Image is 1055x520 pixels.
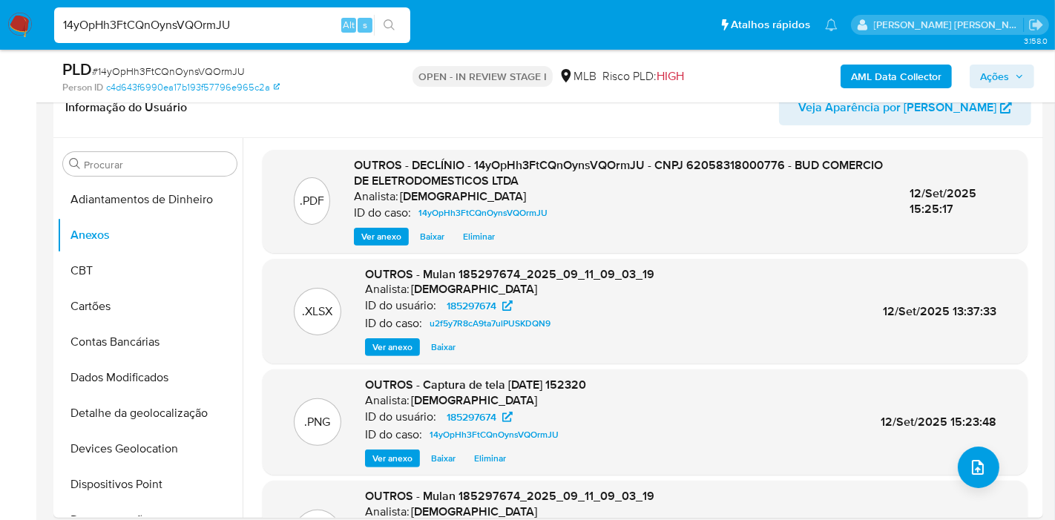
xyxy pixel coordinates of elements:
[57,360,243,395] button: Dados Modificados
[361,229,401,244] span: Ver anexo
[84,158,231,171] input: Procurar
[372,451,413,466] span: Ver anexo
[106,81,280,94] a: c4d643f6990ea17b193f57796e965c2a
[881,413,996,430] span: 12/Set/2025 15:23:48
[980,65,1009,88] span: Ações
[57,217,243,253] button: Anexos
[343,18,355,32] span: Alt
[430,426,559,444] span: 14yOpHh3FtCQnOynsVQOrmJU
[365,427,422,442] p: ID do caso:
[420,229,444,244] span: Baixar
[447,297,496,315] span: 185297674
[365,504,410,519] p: Analista:
[559,68,596,85] div: MLB
[303,303,333,320] p: .XLSX
[970,65,1034,88] button: Ações
[424,315,556,332] a: u2f5y7R8cA9ta7ulPUSKDQN9
[447,408,496,426] span: 185297674
[365,376,586,393] span: OUTROS - Captura de tela [DATE] 152320
[92,64,245,79] span: # 14yOpHh3FtCQnOynsVQOrmJU
[456,228,502,246] button: Eliminar
[841,65,952,88] button: AML Data Collector
[413,66,553,87] p: OPEN - IN REVIEW STAGE I
[57,324,243,360] button: Contas Bancárias
[851,65,941,88] b: AML Data Collector
[365,266,654,283] span: OUTROS - Mulan 185297674_2025_09_11_09_03_19
[57,467,243,502] button: Dispositivos Point
[57,395,243,431] button: Detalhe da geolocalização
[400,189,526,204] h6: [DEMOGRAPHIC_DATA]
[62,81,103,94] b: Person ID
[411,393,537,408] h6: [DEMOGRAPHIC_DATA]
[65,100,187,115] h1: Informação do Usuário
[372,340,413,355] span: Ver anexo
[825,19,838,31] a: Notificações
[430,315,550,332] span: u2f5y7R8cA9ta7ulPUSKDQN9
[958,447,999,488] button: upload-file
[474,451,506,466] span: Eliminar
[62,57,92,81] b: PLD
[779,90,1031,125] button: Veja Aparência por [PERSON_NAME]
[365,393,410,408] p: Analista:
[424,338,463,356] button: Baixar
[57,431,243,467] button: Devices Geolocation
[463,229,495,244] span: Eliminar
[57,182,243,217] button: Adiantamentos de Dinheiro
[874,18,1024,32] p: igor.silva@mercadolivre.com
[57,253,243,289] button: CBT
[365,450,420,467] button: Ver anexo
[54,16,410,35] input: Pesquise usuários ou casos...
[365,316,422,331] p: ID do caso:
[365,338,420,356] button: Ver anexo
[363,18,367,32] span: s
[411,282,537,297] h6: [DEMOGRAPHIC_DATA]
[431,451,456,466] span: Baixar
[365,298,436,313] p: ID do usuário:
[1028,17,1044,33] a: Sair
[431,340,456,355] span: Baixar
[602,68,684,85] span: Risco PLD:
[69,158,81,170] button: Procurar
[354,189,398,204] p: Analista:
[57,289,243,324] button: Cartões
[418,204,548,222] span: 14yOpHh3FtCQnOynsVQOrmJU
[354,205,411,220] p: ID do caso:
[413,228,452,246] button: Baixar
[438,408,522,426] a: 185297674
[910,185,976,218] span: 12/Set/2025 15:25:17
[365,487,654,504] span: OUTROS - Mulan 185297674_2025_09_11_09_03_19
[411,504,537,519] h6: [DEMOGRAPHIC_DATA]
[438,297,522,315] a: 185297674
[467,450,513,467] button: Eliminar
[1024,35,1048,47] span: 3.158.0
[798,90,996,125] span: Veja Aparência por [PERSON_NAME]
[305,414,331,430] p: .PNG
[413,204,553,222] a: 14yOpHh3FtCQnOynsVQOrmJU
[657,68,684,85] span: HIGH
[300,193,324,209] p: .PDF
[883,303,996,320] span: 12/Set/2025 13:37:33
[365,282,410,297] p: Analista:
[354,228,409,246] button: Ver anexo
[424,450,463,467] button: Baixar
[424,426,565,444] a: 14yOpHh3FtCQnOynsVQOrmJU
[365,409,436,424] p: ID do usuário:
[731,17,810,33] span: Atalhos rápidos
[354,157,883,190] span: OUTROS - DECLÍNIO - 14yOpHh3FtCQnOynsVQOrmJU - CNPJ 62058318000776 - BUD COMERCIO DE ELETRODOMEST...
[374,15,404,36] button: search-icon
